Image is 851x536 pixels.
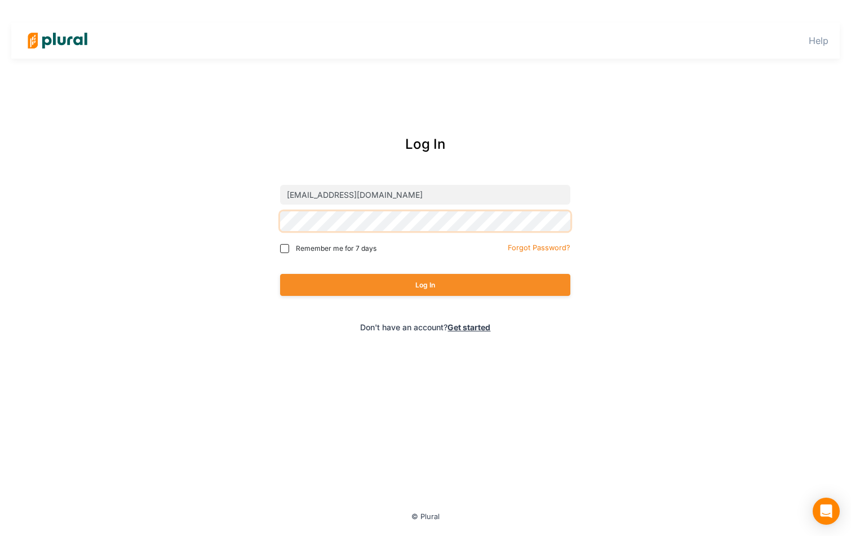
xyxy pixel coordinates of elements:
[447,322,490,332] a: Get started
[232,134,619,154] div: Log In
[280,244,289,253] input: Remember me for 7 days
[508,243,570,252] small: Forgot Password?
[18,21,97,60] img: Logo for Plural
[296,243,376,254] span: Remember me for 7 days
[280,274,570,296] button: Log In
[411,512,440,521] small: © Plural
[809,35,828,46] a: Help
[508,241,570,253] a: Forgot Password?
[232,321,619,333] div: Don't have an account?
[280,185,570,205] input: Email address
[813,498,840,525] div: Open Intercom Messenger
